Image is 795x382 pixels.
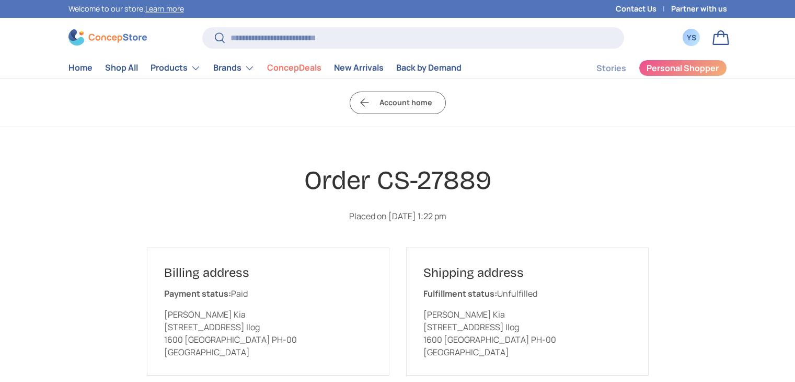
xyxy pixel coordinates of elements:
[164,265,372,281] h2: Billing address
[396,58,462,78] a: Back by Demand
[151,58,201,78] a: Products
[686,32,697,43] div: YS
[596,58,626,78] a: Stories
[267,58,321,78] a: ConcepDeals
[213,58,255,78] a: Brands
[164,308,372,358] p: [PERSON_NAME] Kia [STREET_ADDRESS] Ilog 1600 [GEOGRAPHIC_DATA] PH-00 [GEOGRAPHIC_DATA]
[147,210,649,222] p: Placed on [DATE] 1:22 pm
[639,60,727,76] a: Personal Shopper
[147,164,649,197] h1: Order CS-27889
[334,58,384,78] a: New Arrivals
[350,92,446,114] a: Account home
[68,29,147,46] img: ConcepStore
[423,308,631,358] p: [PERSON_NAME] Kia [STREET_ADDRESS] Ilog 1600 [GEOGRAPHIC_DATA] PH-00 [GEOGRAPHIC_DATA]
[616,3,671,15] a: Contact Us
[680,26,703,49] a: YS
[68,58,462,78] nav: Primary
[571,58,727,78] nav: Secondary
[144,58,207,78] summary: Products
[164,288,231,299] strong: Payment status:
[423,288,497,299] strong: Fulfillment status:
[68,3,184,15] p: Welcome to our store.
[423,287,631,300] p: Unfulfilled
[68,58,93,78] a: Home
[105,58,138,78] a: Shop All
[164,287,372,300] p: Paid
[423,265,631,281] h2: Shipping address
[207,58,261,78] summary: Brands
[647,64,719,72] span: Personal Shopper
[145,4,184,14] a: Learn more
[671,3,727,15] a: Partner with us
